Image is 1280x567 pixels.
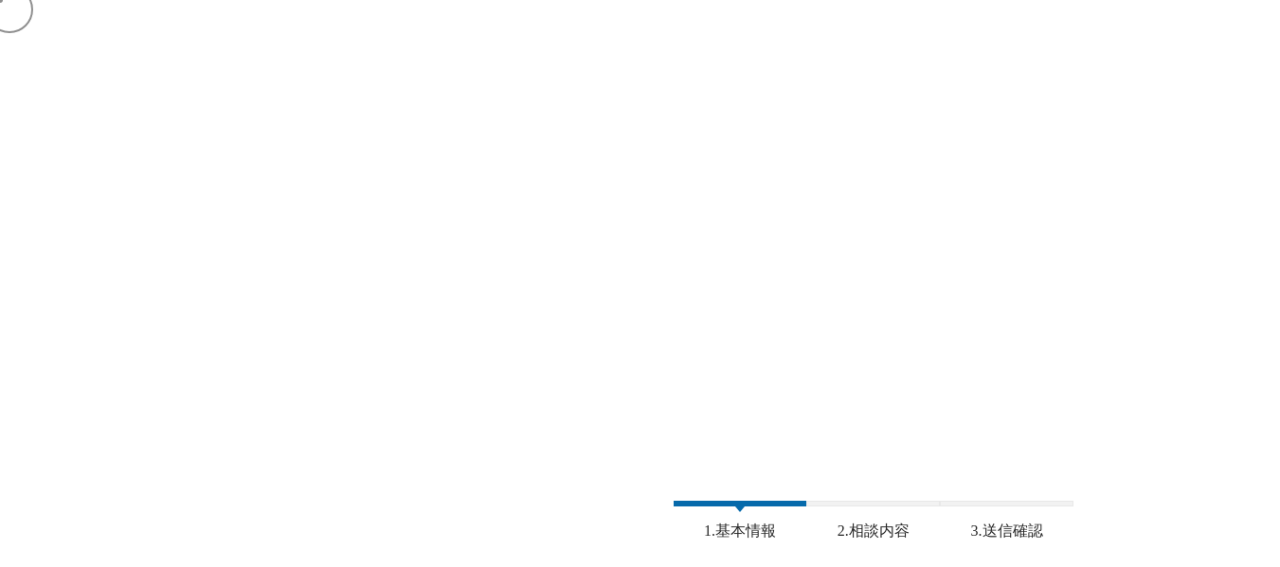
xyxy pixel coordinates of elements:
span: 1.基本情報 [690,522,790,540]
span: 2.相談内容 [823,522,924,540]
span: 2 [806,501,940,506]
span: 3.送信確認 [957,522,1057,540]
span: 3 [940,501,1073,506]
span: 1 [674,501,807,506]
